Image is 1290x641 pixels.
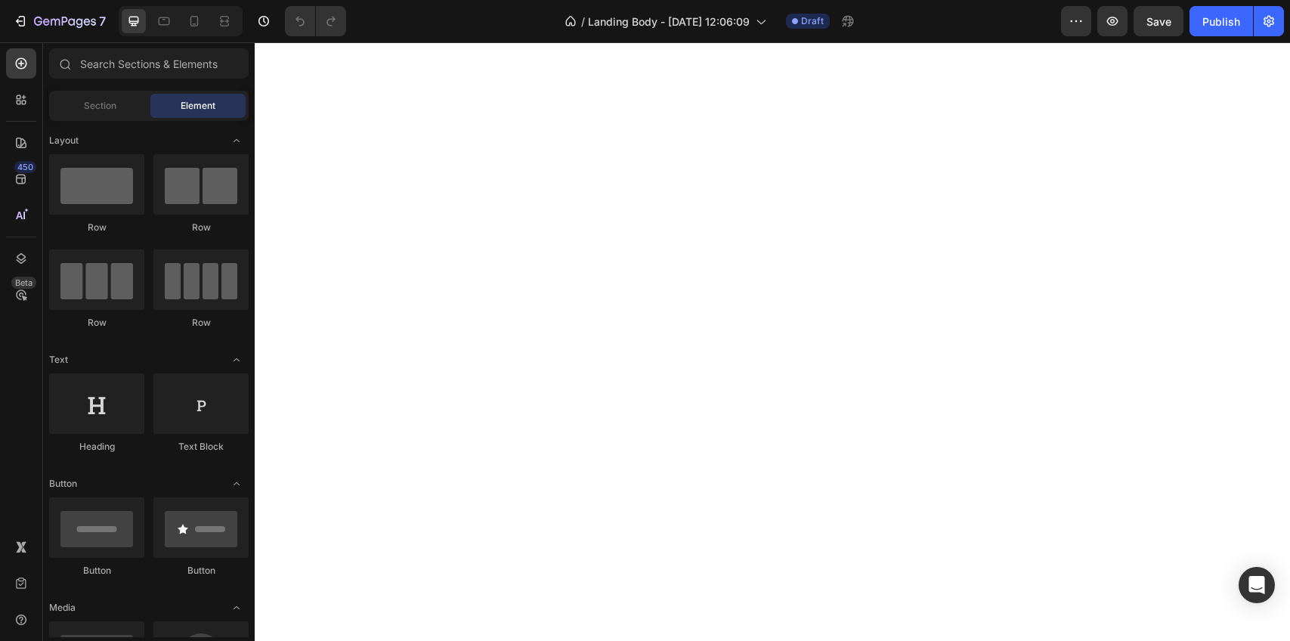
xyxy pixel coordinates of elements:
[181,99,215,113] span: Element
[581,14,585,29] span: /
[153,440,249,454] div: Text Block
[1189,6,1253,36] button: Publish
[49,134,79,147] span: Layout
[49,353,68,367] span: Text
[49,316,144,330] div: Row
[84,99,116,113] span: Section
[153,564,249,578] div: Button
[224,348,249,372] span: Toggle open
[285,6,346,36] div: Undo/Redo
[153,316,249,330] div: Row
[6,6,113,36] button: 7
[153,221,249,234] div: Row
[1146,15,1171,28] span: Save
[11,277,36,289] div: Beta
[49,601,76,615] span: Media
[1134,6,1183,36] button: Save
[49,564,144,578] div: Button
[255,42,1290,641] iframe: Design area
[49,477,77,491] span: Button
[588,14,750,29] span: Landing Body - [DATE] 12:06:09
[1202,14,1240,29] div: Publish
[49,48,249,79] input: Search Sections & Elements
[49,440,144,454] div: Heading
[99,12,106,30] p: 7
[801,14,824,28] span: Draft
[1239,567,1275,603] div: Open Intercom Messenger
[49,221,144,234] div: Row
[14,161,36,173] div: 450
[224,129,249,153] span: Toggle open
[224,596,249,620] span: Toggle open
[224,472,249,496] span: Toggle open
